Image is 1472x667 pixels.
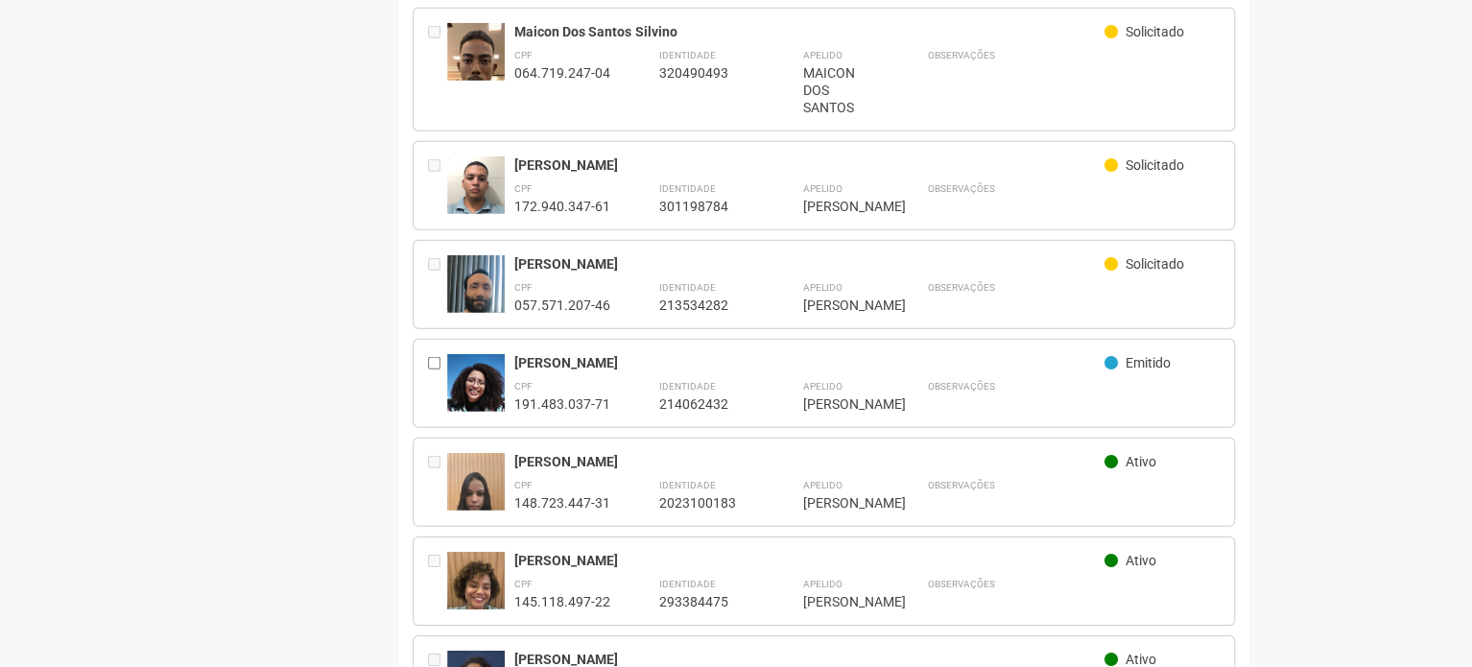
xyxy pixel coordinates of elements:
[802,183,842,194] strong: Apelido
[802,50,842,60] strong: Apelido
[802,480,842,490] strong: Apelido
[802,381,842,392] strong: Apelido
[514,23,1104,40] div: Maicon Dos Santos Silvino
[447,354,505,431] img: user.jpg
[514,156,1104,174] div: [PERSON_NAME]
[927,183,994,194] strong: Observações
[428,23,447,116] div: Entre em contato com a Aministração para solicitar o cancelamento ou 2a via
[514,282,533,293] strong: CPF
[802,297,879,314] div: [PERSON_NAME]
[447,255,505,358] img: user.jpg
[802,198,879,215] div: [PERSON_NAME]
[658,297,754,314] div: 213534282
[802,593,879,610] div: [PERSON_NAME]
[1126,652,1156,667] span: Ativo
[802,64,879,116] div: MAICON DOS SANTOS
[514,593,610,610] div: 145.118.497-22
[658,480,715,490] strong: Identidade
[514,198,610,215] div: 172.940.347-61
[802,494,879,512] div: [PERSON_NAME]
[927,282,994,293] strong: Observações
[514,480,533,490] strong: CPF
[514,50,533,60] strong: CPF
[447,552,505,655] img: user.jpg
[927,381,994,392] strong: Observações
[514,494,610,512] div: 148.723.447-31
[658,395,754,413] div: 214062432
[658,282,715,293] strong: Identidade
[1126,256,1184,272] span: Solicitado
[1126,454,1156,469] span: Ativo
[514,453,1104,470] div: [PERSON_NAME]
[658,579,715,589] strong: Identidade
[802,579,842,589] strong: Apelido
[1126,553,1156,568] span: Ativo
[802,395,879,413] div: [PERSON_NAME]
[514,183,533,194] strong: CPF
[428,156,447,215] div: Entre em contato com a Aministração para solicitar o cancelamento ou 2a via
[514,579,533,589] strong: CPF
[428,453,447,512] div: Entre em contato com a Aministração para solicitar o cancelamento ou 2a via
[802,282,842,293] strong: Apelido
[514,381,533,392] strong: CPF
[514,297,610,314] div: 057.571.207-46
[1126,355,1171,370] span: Emitido
[428,552,447,610] div: Entre em contato com a Aministração para solicitar o cancelamento ou 2a via
[658,593,754,610] div: 293384475
[927,480,994,490] strong: Observações
[658,50,715,60] strong: Identidade
[658,494,754,512] div: 2023100183
[927,50,994,60] strong: Observações
[428,255,447,314] div: Entre em contato com a Aministração para solicitar o cancelamento ou 2a via
[658,64,754,82] div: 320490493
[447,156,505,233] img: user.jpg
[1126,157,1184,173] span: Solicitado
[658,381,715,392] strong: Identidade
[658,183,715,194] strong: Identidade
[447,23,505,126] img: user.jpg
[1126,24,1184,39] span: Solicitado
[447,453,505,556] img: user.jpg
[514,552,1104,569] div: [PERSON_NAME]
[927,579,994,589] strong: Observações
[514,255,1104,273] div: [PERSON_NAME]
[658,198,754,215] div: 301198784
[514,395,610,413] div: 191.483.037-71
[514,354,1104,371] div: [PERSON_NAME]
[514,64,610,82] div: 064.719.247-04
